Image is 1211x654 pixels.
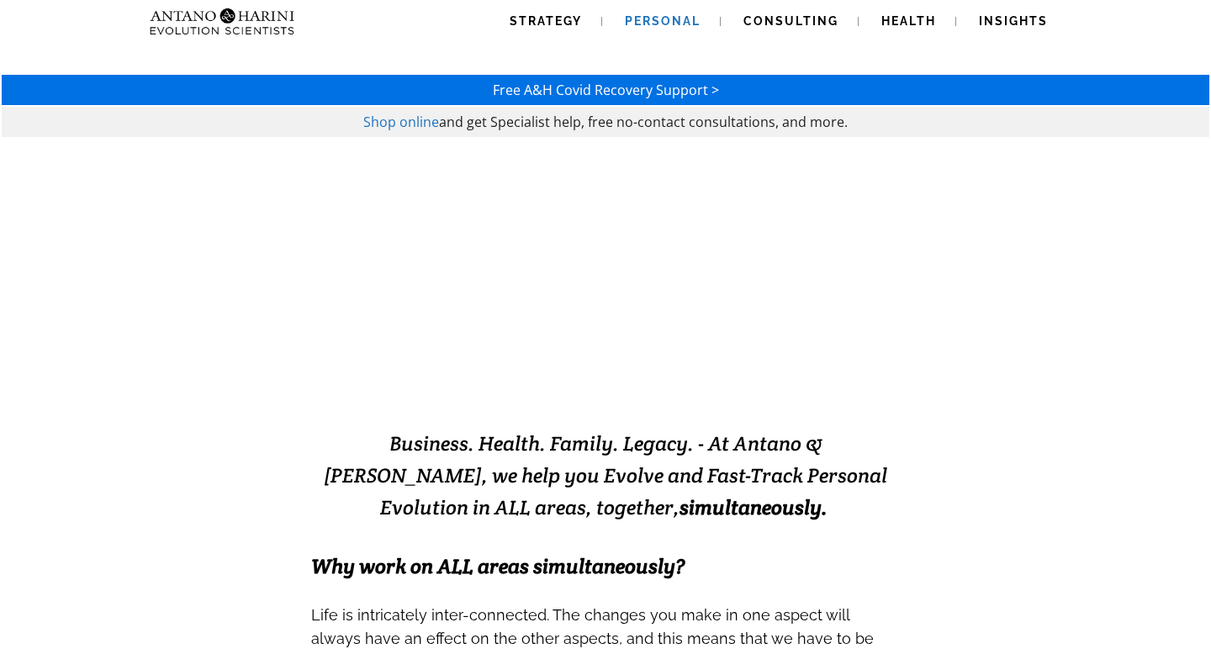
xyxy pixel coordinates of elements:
span: Why work on ALL areas simultaneously? [311,553,685,579]
span: Health [881,14,936,28]
strong: EXCELLENCE [582,351,806,392]
span: Strategy [510,14,582,28]
b: simultaneously. [680,494,828,520]
a: Shop online [363,113,439,131]
span: Consulting [743,14,838,28]
span: and get Specialist help, free no-contact consultations, and more. [439,113,848,131]
a: Free A&H Covid Recovery Support > [493,81,719,99]
span: Personal [625,14,701,28]
strong: EVOLVING [405,351,582,392]
span: Business. Health. Family. Legacy. - At Antano & [PERSON_NAME], we help you Evolve and Fast-Track ... [324,430,887,520]
span: Insights [979,14,1048,28]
